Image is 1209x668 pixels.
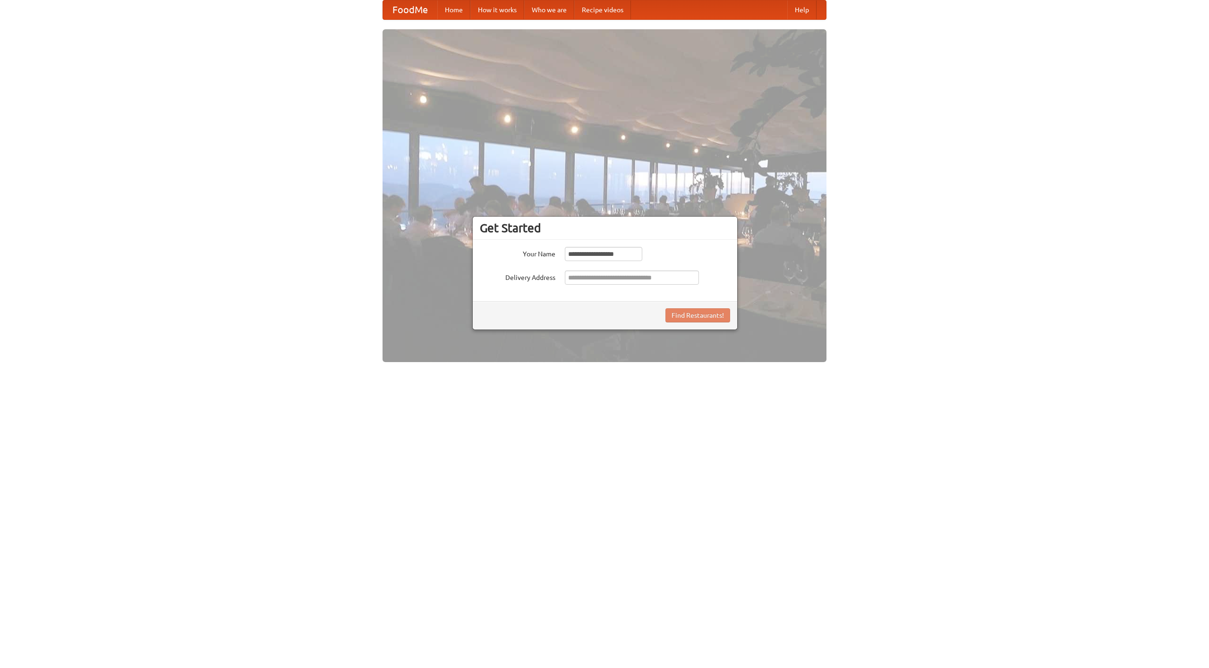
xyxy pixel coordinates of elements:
label: Your Name [480,247,555,259]
h3: Get Started [480,221,730,235]
a: Help [787,0,817,19]
label: Delivery Address [480,271,555,282]
a: FoodMe [383,0,437,19]
button: Find Restaurants! [665,308,730,322]
a: Home [437,0,470,19]
a: How it works [470,0,524,19]
a: Recipe videos [574,0,631,19]
a: Who we are [524,0,574,19]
